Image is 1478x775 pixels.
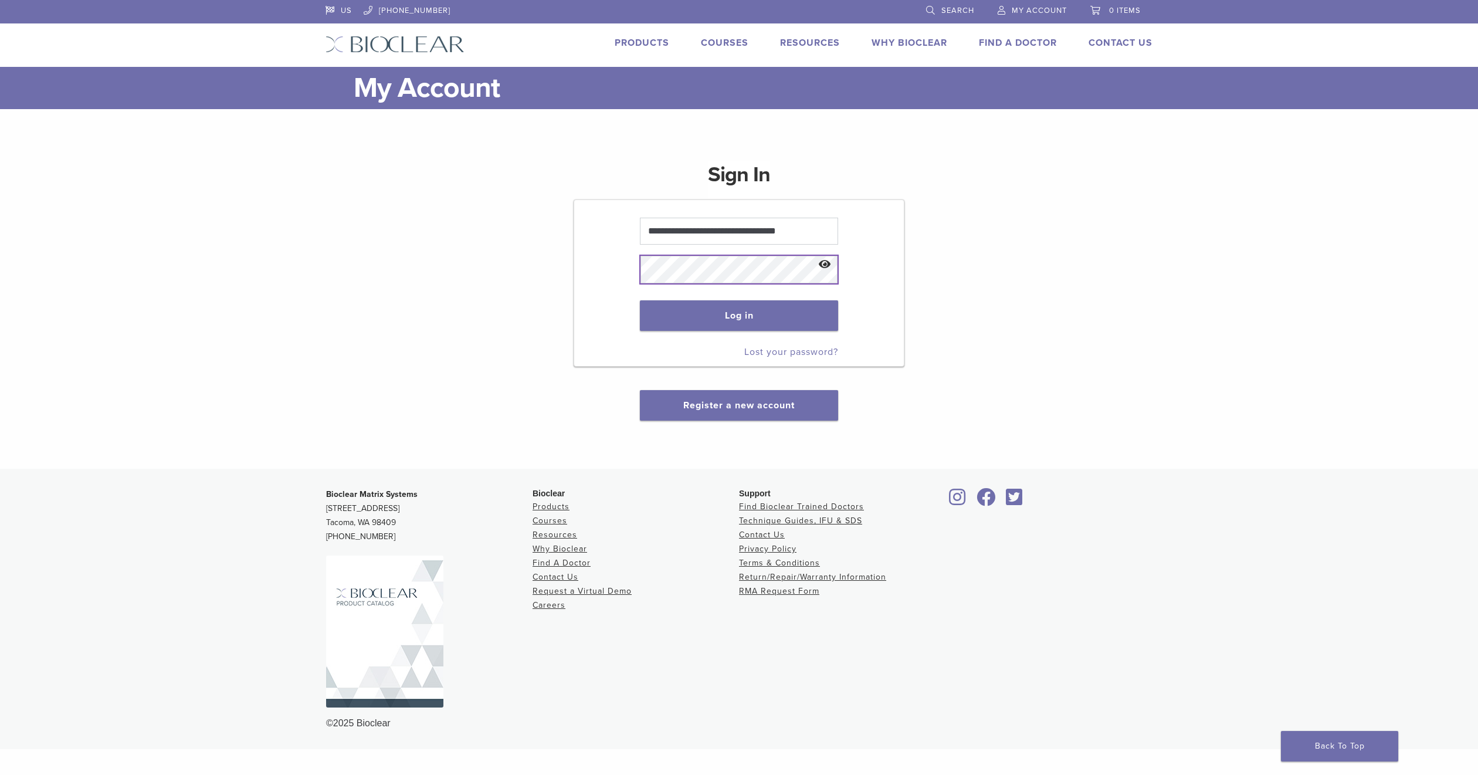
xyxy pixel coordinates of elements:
a: Bioclear [972,495,999,507]
a: Bioclear [1002,495,1026,507]
img: Bioclear [326,556,443,708]
a: Resources [533,530,577,540]
a: Find Bioclear Trained Doctors [739,502,864,512]
button: Log in [640,300,838,331]
a: Products [615,37,669,49]
span: Support [739,489,771,498]
p: [STREET_ADDRESS] Tacoma, WA 98409 [PHONE_NUMBER] [326,488,533,544]
h1: My Account [354,67,1152,109]
a: Find A Doctor [979,37,1057,49]
a: Courses [533,516,567,526]
div: ©2025 Bioclear [326,716,1152,730]
span: Search [941,6,974,15]
strong: Bioclear Matrix Systems [326,489,418,499]
a: Contact Us [739,530,785,540]
a: Privacy Policy [739,544,796,554]
a: Lost your password? [744,346,838,358]
span: 0 items [1109,6,1141,15]
a: Terms & Conditions [739,558,820,568]
a: RMA Request Form [739,586,819,596]
button: Show password [812,250,838,280]
a: Technique Guides, IFU & SDS [739,516,862,526]
a: Register a new account [683,400,795,411]
img: Bioclear [326,36,465,53]
a: Bioclear [945,495,970,507]
a: Products [533,502,569,512]
button: Register a new account [640,390,838,421]
a: Back To Top [1281,731,1398,762]
a: Return/Repair/Warranty Information [739,572,886,582]
span: Bioclear [533,489,565,498]
a: Why Bioclear [533,544,587,554]
a: Careers [533,600,565,610]
a: Find A Doctor [533,558,591,568]
a: Why Bioclear [872,37,947,49]
a: Contact Us [1089,37,1152,49]
a: Resources [780,37,840,49]
a: Request a Virtual Demo [533,586,632,596]
a: Courses [701,37,748,49]
h1: Sign In [708,161,770,198]
span: My Account [1012,6,1067,15]
a: Contact Us [533,572,578,582]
